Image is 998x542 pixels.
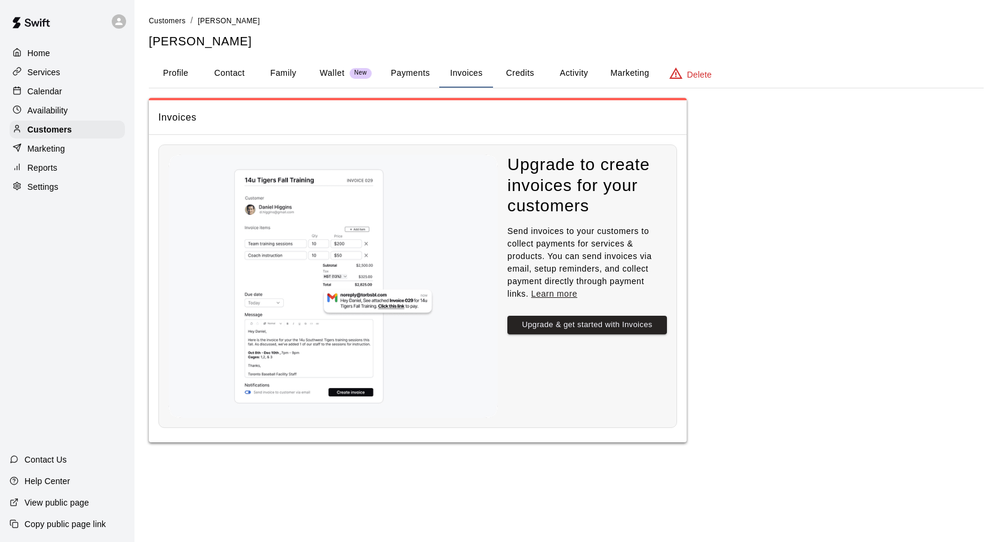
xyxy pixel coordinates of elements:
a: Marketing [10,140,125,158]
p: Home [27,47,50,59]
p: Copy public page link [25,518,106,530]
p: Help Center [25,475,70,487]
p: Availability [27,104,68,116]
a: Reports [10,159,125,177]
a: Settings [10,178,125,196]
p: Marketing [27,143,65,155]
a: Learn more [531,289,577,298]
span: [PERSON_NAME] [198,17,260,25]
button: Upgrade & get started with Invoices [507,316,667,334]
button: Profile [149,59,203,88]
button: Marketing [601,59,659,88]
button: Payments [381,59,439,88]
a: Availability [10,101,125,119]
div: basic tabs example [149,59,984,88]
li: / [191,14,193,27]
p: Contact Us [25,454,67,466]
p: Calendar [27,85,62,97]
p: Customers [27,124,72,135]
span: Send invoices to your customers to collect payments for services & products. You can send invoice... [507,226,651,298]
button: Invoices [439,59,493,88]
a: Services [10,63,125,81]
p: Wallet [320,67,345,79]
p: Delete [687,69,712,81]
span: Customers [149,17,186,25]
a: Customers [10,121,125,138]
p: Reports [27,162,57,174]
span: New [350,69,372,77]
p: Settings [27,181,59,193]
a: Calendar [10,82,125,100]
p: View public page [25,497,89,509]
h4: Upgrade to create invoices for your customers [507,155,667,217]
h5: [PERSON_NAME] [149,33,984,50]
h6: Invoices [158,110,197,125]
nav: breadcrumb [149,14,984,27]
img: Nothing to see here [169,155,498,418]
button: Contact [203,59,256,88]
button: Credits [493,59,547,88]
a: Customers [149,16,186,25]
button: Family [256,59,310,88]
a: Home [10,44,125,62]
button: Activity [547,59,601,88]
p: Services [27,66,60,78]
